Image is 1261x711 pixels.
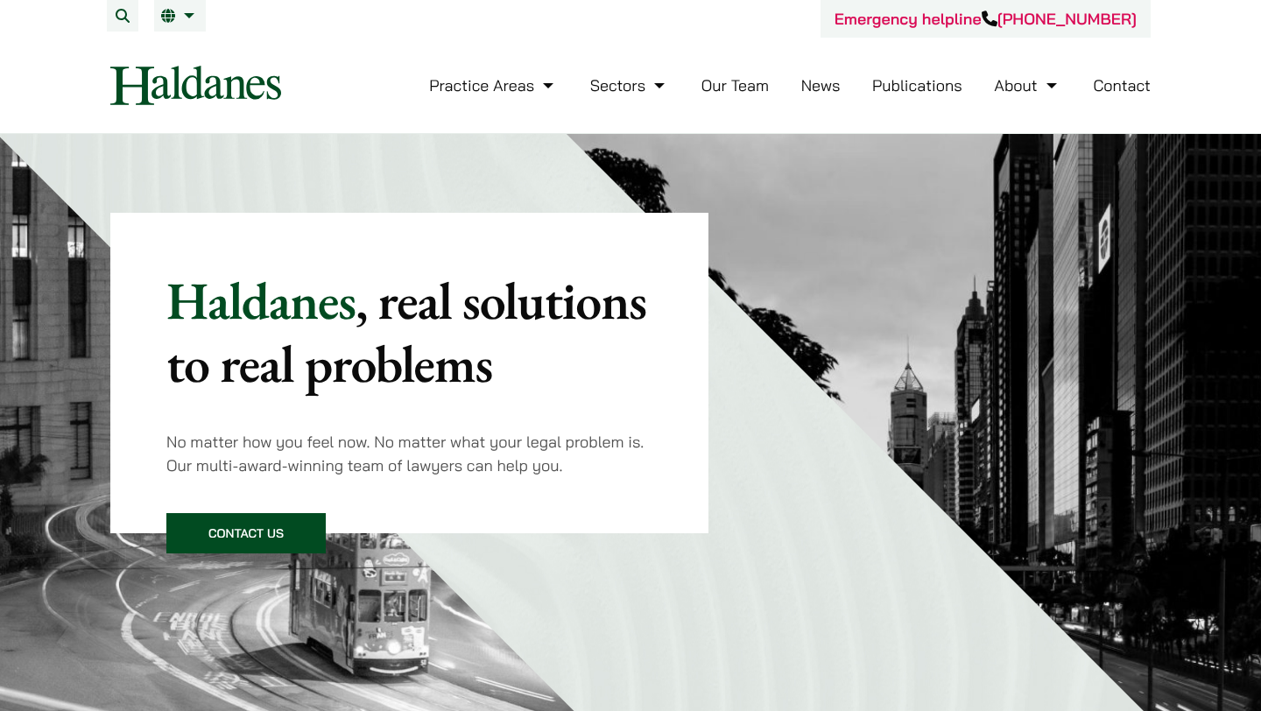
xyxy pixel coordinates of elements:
a: About [994,75,1060,95]
a: Contact Us [166,513,326,553]
a: Practice Areas [429,75,558,95]
a: Sectors [590,75,669,95]
a: Publications [872,75,962,95]
a: EN [161,9,199,23]
a: Our Team [701,75,769,95]
p: No matter how you feel now. No matter what your legal problem is. Our multi-award-winning team of... [166,430,652,477]
mark: , real solutions to real problems [166,266,646,398]
a: Contact [1093,75,1151,95]
a: Emergency helpline[PHONE_NUMBER] [835,9,1137,29]
a: News [801,75,841,95]
img: Logo of Haldanes [110,66,281,105]
p: Haldanes [166,269,652,395]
